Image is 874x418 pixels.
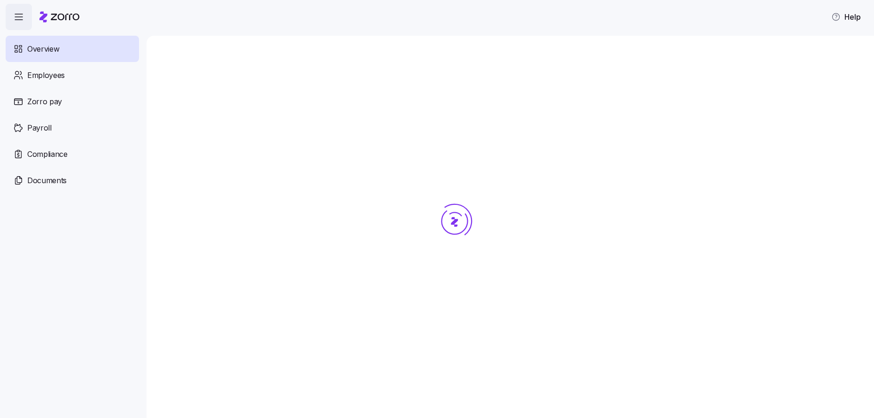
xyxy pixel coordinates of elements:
span: Compliance [27,148,68,160]
a: Compliance [6,141,139,167]
a: Employees [6,62,139,88]
span: Payroll [27,122,52,134]
a: Payroll [6,115,139,141]
span: Help [831,11,861,23]
a: Overview [6,36,139,62]
a: Documents [6,167,139,194]
button: Help [824,8,868,26]
span: Overview [27,43,59,55]
span: Zorro pay [27,96,62,108]
span: Employees [27,70,65,81]
a: Zorro pay [6,88,139,115]
span: Documents [27,175,67,186]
